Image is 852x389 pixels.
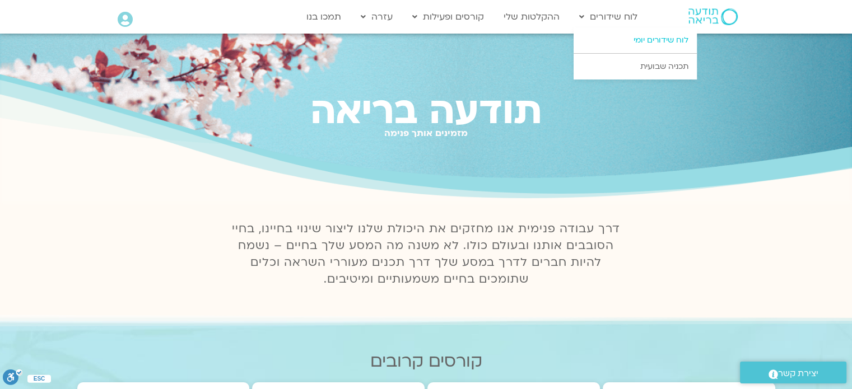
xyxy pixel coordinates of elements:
a: ההקלטות שלי [498,6,565,27]
span: יצירת קשר [778,366,818,381]
h2: קורסים קרובים [77,351,775,371]
a: תכניה שבועית [574,54,697,79]
img: תודעה בריאה [688,8,738,25]
a: עזרה [355,6,398,27]
p: דרך עבודה פנימית אנו מחזקים את היכולת שלנו ליצור שינוי בחיינו, בחיי הסובבים אותנו ובעולם כולו. לא... [226,221,627,288]
a: לוח שידורים יומי [574,27,697,53]
a: לוח שידורים [574,6,643,27]
a: תמכו בנו [301,6,347,27]
a: קורסים ופעילות [407,6,490,27]
a: יצירת קשר [740,362,846,383]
